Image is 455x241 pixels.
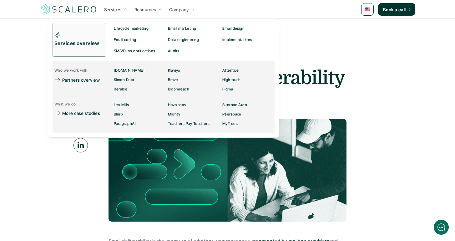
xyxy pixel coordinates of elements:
p: Who we work with [54,68,88,73]
a: Hightouch [220,75,274,85]
iframe: gist-messenger-bubble-iframe [434,220,449,235]
a: Peerspace [220,110,274,119]
a: Attentive [220,66,274,75]
p: ParagraphAI [114,121,136,126]
p: Email design [222,26,245,31]
a: Email coding [112,34,166,45]
a: Blurb [112,110,166,119]
p: Book a call [383,6,406,13]
p: Data engineering [168,38,199,42]
a: Book a call [378,3,415,16]
p: Hightouch [222,78,240,82]
a: Iterable [112,85,166,94]
img: Scalero company logo [40,3,98,15]
a: Data engineering [166,34,220,45]
a: SMS/Push notifications [112,45,166,57]
p: Services [104,6,122,13]
a: ParagraphAI [112,119,166,128]
p: Audits [168,49,179,53]
a: Lifecycle marketing [112,23,166,34]
p: SMS/Push notifications [114,49,155,53]
p: Figma [222,87,233,91]
p: More case studies [62,110,100,116]
p: Mighty [168,112,180,116]
p: Simon Data [114,78,134,82]
a: Figma [220,85,274,94]
span: We run on Gist [52,201,79,205]
a: Partners overview [53,75,104,85]
p: MyTrees [222,121,237,126]
p: [DOMAIN_NAME] [114,68,144,73]
p: Peerspace [222,112,241,116]
a: Email marketing [166,23,220,34]
a: Audits [166,45,217,57]
p: Implementations [222,38,252,42]
a: Bloomreach [166,85,220,94]
a: Sunroad Auto [220,100,274,110]
a: Les Mills [112,100,166,110]
a: MyTrees [220,119,274,128]
p: Attentive [222,68,239,73]
a: Services overview [53,23,106,57]
p: Braze [168,78,178,82]
a: Mighty [166,110,220,119]
button: New conversation [5,40,120,54]
p: Resources [134,6,156,13]
a: More case studies [53,108,106,118]
p: Blurb [114,112,123,116]
p: Bloomreach [168,87,189,91]
p: Havaianas [168,103,186,107]
p: Les Mills [114,103,129,107]
p: Partners overview [62,77,100,83]
p: What we do [54,102,76,106]
span: New conversation [40,44,75,49]
a: Simon Data [112,75,166,85]
a: Klaviyo [166,66,220,75]
p: Company [169,6,189,13]
p: Sunroad Auto [222,103,247,107]
a: Havaianas [166,100,220,110]
a: Implementations [220,34,274,45]
a: [DOMAIN_NAME] [112,66,166,75]
a: Email design [220,23,274,34]
a: Braze [166,75,220,85]
p: Lifecycle marketing [114,26,149,31]
p: Email coding [114,38,136,42]
p: Klaviyo [168,68,180,73]
p: Services overview [54,39,101,48]
p: Teachers Pay Teachers [168,121,210,126]
a: Teachers Pay Teachers [166,119,220,128]
p: Email marketing [168,26,196,31]
a: Scalero company logo [40,4,98,15]
p: Iterable [114,87,128,91]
